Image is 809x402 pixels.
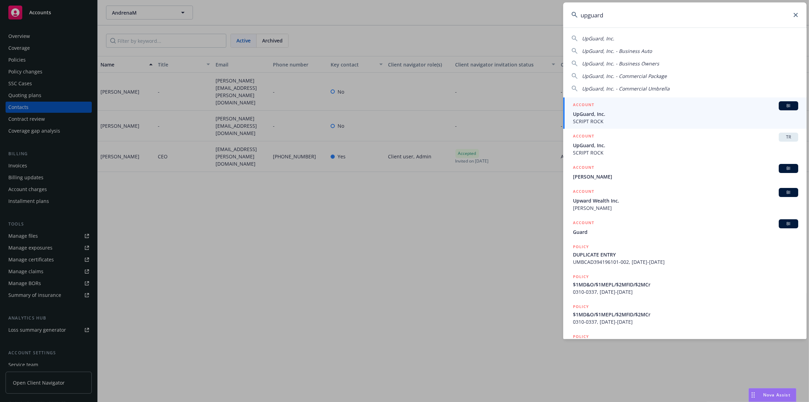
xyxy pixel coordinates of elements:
[573,149,798,156] span: SCRIPT ROCK
[582,35,614,42] span: UpGuard, Inc.
[563,129,807,160] a: ACCOUNTTRUpGuard, Inc.SCRIPT ROCK
[573,228,798,236] span: Guard
[573,204,798,212] span: [PERSON_NAME]
[573,188,594,196] h5: ACCOUNT
[573,311,798,318] span: $1MD&O/$1MEPL/$2MFID/$2MCr
[573,258,798,266] span: UMBCAD394196101-002, [DATE]-[DATE]
[563,2,807,27] input: Search...
[563,215,807,239] a: ACCOUNTBIGuard
[573,142,798,149] span: UpGuard, Inc.
[582,48,652,54] span: UpGuard, Inc. - Business Auto
[573,118,798,125] span: SCRIPT ROCK
[573,243,589,250] h5: POLICY
[582,73,667,79] span: UpGuard, Inc. - Commercial Package
[563,184,807,215] a: ACCOUNTBIUpward Wealth Inc.[PERSON_NAME]
[573,251,798,258] span: DUPLICATE ENTRY
[573,219,594,228] h5: ACCOUNT
[749,388,796,402] button: Nova Assist
[782,134,795,140] span: TR
[573,333,589,340] h5: POLICY
[582,60,659,67] span: UpGuard, Inc. - Business Owners
[563,160,807,184] a: ACCOUNTBI[PERSON_NAME]
[563,329,807,359] a: POLICY
[573,281,798,288] span: $1MD&O/$1MEPL/$2MFID/$2MCr
[573,133,594,141] h5: ACCOUNT
[573,101,594,110] h5: ACCOUNT
[573,164,594,172] h5: ACCOUNT
[573,288,798,295] span: 0310-0337, [DATE]-[DATE]
[782,221,795,227] span: BI
[563,239,807,269] a: POLICYDUPLICATE ENTRYUMBCAD394196101-002, [DATE]-[DATE]
[782,165,795,172] span: BI
[582,85,670,92] span: UpGuard, Inc. - Commercial Umbrella
[563,269,807,299] a: POLICY$1MD&O/$1MEPL/$2MFID/$2MCr0310-0337, [DATE]-[DATE]
[573,110,798,118] span: UpGuard, Inc.
[563,299,807,329] a: POLICY$1MD&O/$1MEPL/$2MFID/$2MCr0310-0337, [DATE]-[DATE]
[763,392,791,398] span: Nova Assist
[749,388,758,402] div: Drag to move
[782,103,795,109] span: BI
[573,173,798,180] span: [PERSON_NAME]
[573,273,589,280] h5: POLICY
[782,189,795,196] span: BI
[563,97,807,129] a: ACCOUNTBIUpGuard, Inc.SCRIPT ROCK
[573,197,798,204] span: Upward Wealth Inc.
[573,318,798,325] span: 0310-0337, [DATE]-[DATE]
[573,303,589,310] h5: POLICY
